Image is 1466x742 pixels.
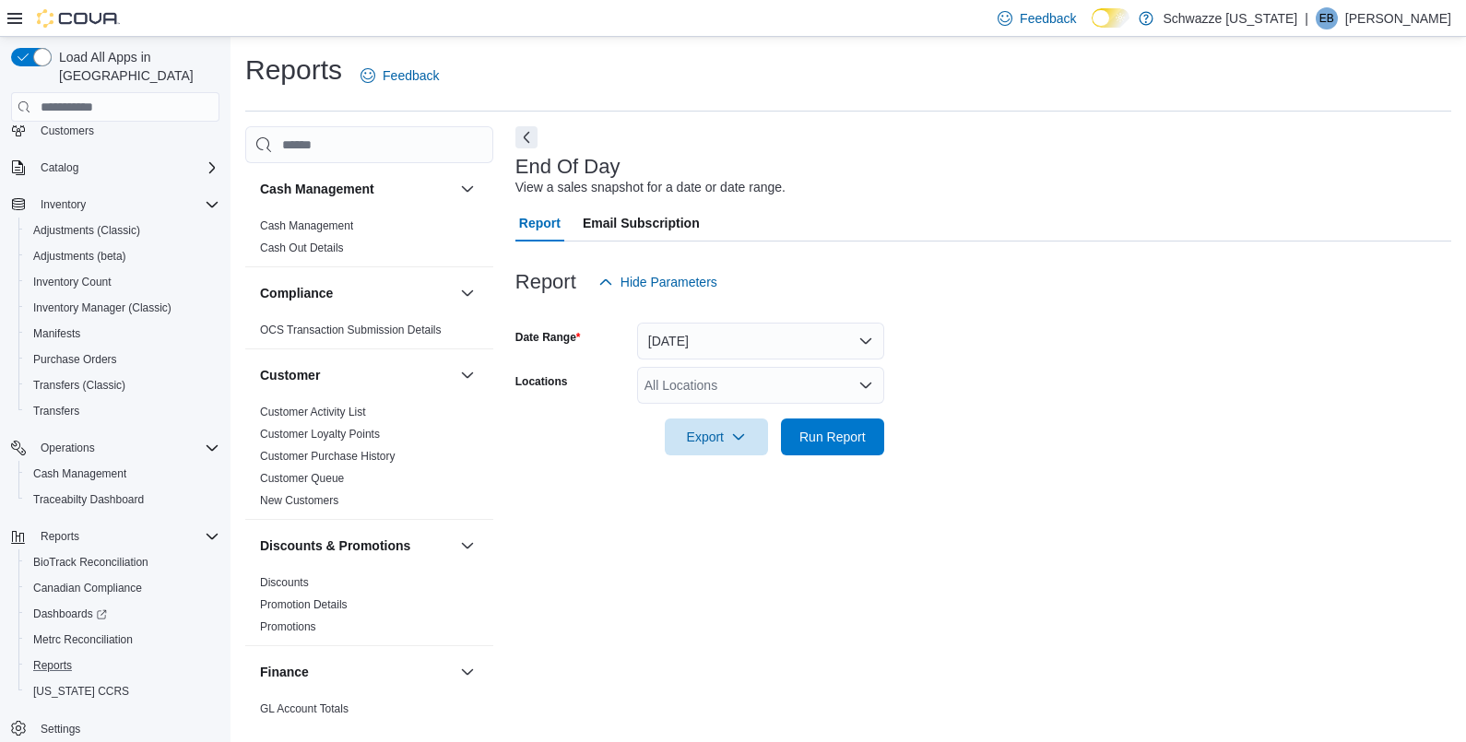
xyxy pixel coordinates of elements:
[260,284,453,302] button: Compliance
[18,678,227,704] button: [US_STATE] CCRS
[260,702,349,715] a: GL Account Totals
[260,701,349,716] span: GL Account Totals
[4,117,227,144] button: Customers
[515,374,568,389] label: Locations
[41,124,94,138] span: Customers
[41,160,78,175] span: Catalog
[18,627,227,653] button: Metrc Reconciliation
[18,461,227,487] button: Cash Management
[41,197,86,212] span: Inventory
[41,441,95,455] span: Operations
[26,297,219,319] span: Inventory Manager (Classic)
[26,323,88,345] a: Manifests
[260,576,309,589] a: Discounts
[26,348,219,371] span: Purchase Orders
[4,715,227,742] button: Settings
[41,722,80,736] span: Settings
[799,428,866,446] span: Run Report
[26,271,219,293] span: Inventory Count
[26,400,219,422] span: Transfers
[260,323,442,337] span: OCS Transaction Submission Details
[676,418,757,455] span: Export
[18,487,227,512] button: Traceabilty Dashboard
[33,466,126,481] span: Cash Management
[33,157,86,179] button: Catalog
[33,525,87,548] button: Reports
[583,205,700,241] span: Email Subscription
[245,319,493,348] div: Compliance
[858,378,873,393] button: Open list of options
[18,269,227,295] button: Inventory Count
[456,661,479,683] button: Finance
[260,620,316,633] a: Promotions
[26,374,133,396] a: Transfers (Classic)
[260,598,348,611] a: Promotion Details
[33,275,112,289] span: Inventory Count
[26,629,219,651] span: Metrc Reconciliation
[1020,9,1076,28] span: Feedback
[33,249,126,264] span: Adjustments (beta)
[260,406,366,418] a: Customer Activity List
[260,366,453,384] button: Customer
[260,536,453,555] button: Discounts & Promotions
[26,654,79,677] a: Reports
[18,575,227,601] button: Canadian Compliance
[260,366,320,384] h3: Customer
[41,529,79,544] span: Reports
[33,194,219,216] span: Inventory
[33,492,144,507] span: Traceabilty Dashboard
[245,215,493,266] div: Cash Management
[519,205,561,241] span: Report
[33,718,88,740] a: Settings
[245,52,342,88] h1: Reports
[33,326,80,341] span: Manifests
[33,120,101,142] a: Customers
[26,348,124,371] a: Purchase Orders
[260,450,396,463] a: Customer Purchase History
[26,489,151,511] a: Traceabilty Dashboard
[260,427,380,442] span: Customer Loyalty Points
[26,219,219,241] span: Adjustments (Classic)
[456,178,479,200] button: Cash Management
[1163,7,1297,29] p: Schwazze [US_STATE]
[260,241,344,255] span: Cash Out Details
[33,119,219,142] span: Customers
[26,245,134,267] a: Adjustments (beta)
[515,178,786,197] div: View a sales snapshot for a date or date range.
[260,663,453,681] button: Finance
[18,653,227,678] button: Reports
[26,297,179,319] a: Inventory Manager (Classic)
[621,273,717,291] span: Hide Parameters
[26,680,219,702] span: Washington CCRS
[18,347,227,372] button: Purchase Orders
[456,364,479,386] button: Customer
[26,374,219,396] span: Transfers (Classic)
[260,663,309,681] h3: Finance
[33,223,140,238] span: Adjustments (Classic)
[33,525,219,548] span: Reports
[18,601,227,627] a: Dashboards
[1316,7,1338,29] div: Emily Bunny
[591,264,725,300] button: Hide Parameters
[26,245,219,267] span: Adjustments (beta)
[260,619,316,634] span: Promotions
[260,494,338,507] a: New Customers
[18,549,227,575] button: BioTrack Reconciliation
[665,418,768,455] button: Export
[33,717,219,740] span: Settings
[456,535,479,557] button: Discounts & Promotions
[33,607,107,621] span: Dashboards
[260,180,453,198] button: Cash Management
[26,463,134,485] a: Cash Management
[260,284,333,302] h3: Compliance
[515,156,621,178] h3: End Of Day
[26,489,219,511] span: Traceabilty Dashboard
[1305,7,1308,29] p: |
[260,575,309,590] span: Discounts
[781,418,884,455] button: Run Report
[353,57,446,94] a: Feedback
[260,218,353,233] span: Cash Management
[33,437,102,459] button: Operations
[515,126,538,148] button: Next
[1319,7,1334,29] span: EB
